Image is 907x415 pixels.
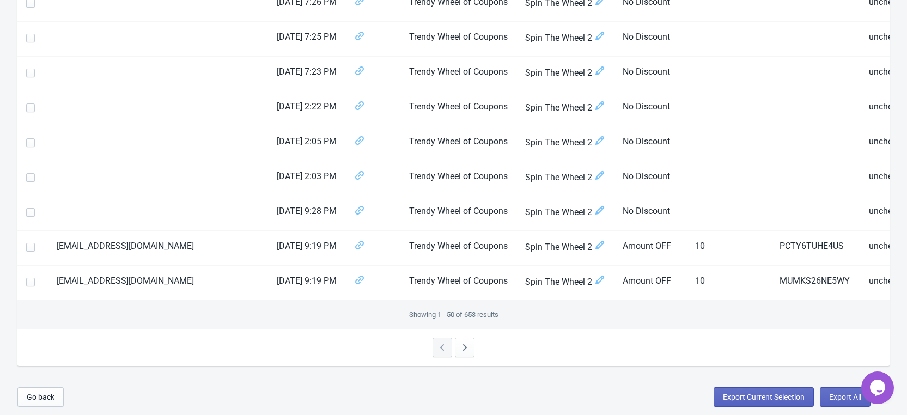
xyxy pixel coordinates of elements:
td: [DATE] 9:28 PM [268,196,345,231]
td: No Discount [614,126,686,161]
td: Trendy Wheel of Coupons [400,22,516,57]
td: Trendy Wheel of Coupons [400,126,516,161]
span: Spin The Wheel 2 [525,135,605,150]
td: 10 [686,266,771,301]
span: Spin The Wheel 2 [525,65,605,80]
span: Spin The Wheel 2 [525,274,605,289]
td: MUMKS26NE5WY [771,266,860,301]
span: Export All [829,393,861,401]
span: Spin The Wheel 2 [525,100,605,115]
td: Amount OFF [614,231,686,266]
span: Spin The Wheel 2 [525,240,605,254]
td: No Discount [614,196,686,231]
td: [EMAIL_ADDRESS][DOMAIN_NAME] [48,266,268,301]
td: [DATE] 2:05 PM [268,126,345,161]
iframe: chat widget [861,371,896,404]
td: [DATE] 7:23 PM [268,57,345,91]
td: [EMAIL_ADDRESS][DOMAIN_NAME] [48,231,268,266]
span: Spin The Wheel 2 [525,170,605,185]
td: No Discount [614,91,686,126]
div: Showing 1 - 50 of 653 results [17,301,890,329]
td: [DATE] 2:22 PM [268,91,345,126]
span: Spin The Wheel 2 [525,30,605,45]
td: [DATE] 9:19 PM [268,231,345,266]
td: [DATE] 7:25 PM [268,22,345,57]
td: 10 [686,231,771,266]
span: Spin The Wheel 2 [525,205,605,219]
td: No Discount [614,161,686,196]
span: Export Current Selection [723,393,805,401]
span: Go back [27,393,54,401]
td: [DATE] 9:19 PM [268,266,345,301]
td: Trendy Wheel of Coupons [400,231,516,266]
button: Export Current Selection [714,387,814,407]
td: Trendy Wheel of Coupons [400,57,516,91]
td: Trendy Wheel of Coupons [400,91,516,126]
td: No Discount [614,22,686,57]
button: Go back [17,387,64,407]
td: Trendy Wheel of Coupons [400,266,516,301]
td: Trendy Wheel of Coupons [400,196,516,231]
td: No Discount [614,57,686,91]
td: Amount OFF [614,266,686,301]
button: Export All [820,387,871,407]
td: PCTY6TUHE4US [771,231,860,266]
td: [DATE] 2:03 PM [268,161,345,196]
td: Trendy Wheel of Coupons [400,161,516,196]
